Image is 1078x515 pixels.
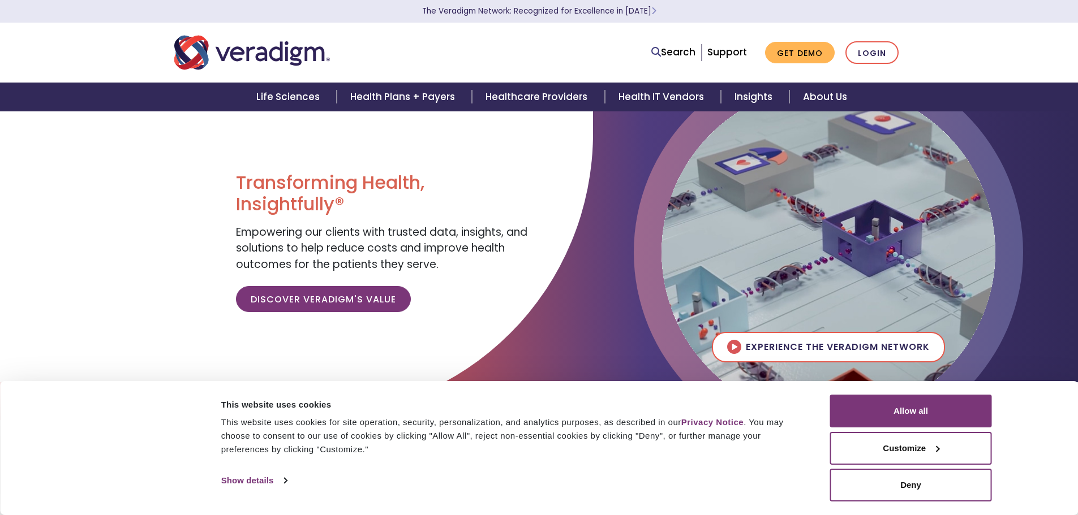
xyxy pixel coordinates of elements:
button: Customize [830,432,992,465]
a: Search [651,45,695,60]
img: Veradigm logo [174,34,330,71]
a: Privacy Notice [681,417,744,427]
span: Learn More [651,6,656,16]
div: This website uses cookies for site operation, security, personalization, and analytics purposes, ... [221,416,805,456]
a: The Veradigm Network: Recognized for Excellence in [DATE]Learn More [422,6,656,16]
a: Insights [721,83,789,111]
a: Support [707,45,747,59]
button: Deny [830,469,992,501]
a: Healthcare Providers [472,83,604,111]
span: Empowering our clients with trusted data, insights, and solutions to help reduce costs and improv... [236,224,527,272]
a: Get Demo [765,42,835,64]
a: Life Sciences [243,83,337,111]
a: Show details [221,472,287,489]
a: Discover Veradigm's Value [236,286,411,312]
button: Allow all [830,395,992,427]
div: This website uses cookies [221,398,805,412]
a: Login [845,41,899,64]
a: About Us [789,83,861,111]
a: Health IT Vendors [605,83,721,111]
h1: Transforming Health, Insightfully® [236,172,530,215]
a: Health Plans + Payers [337,83,472,111]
